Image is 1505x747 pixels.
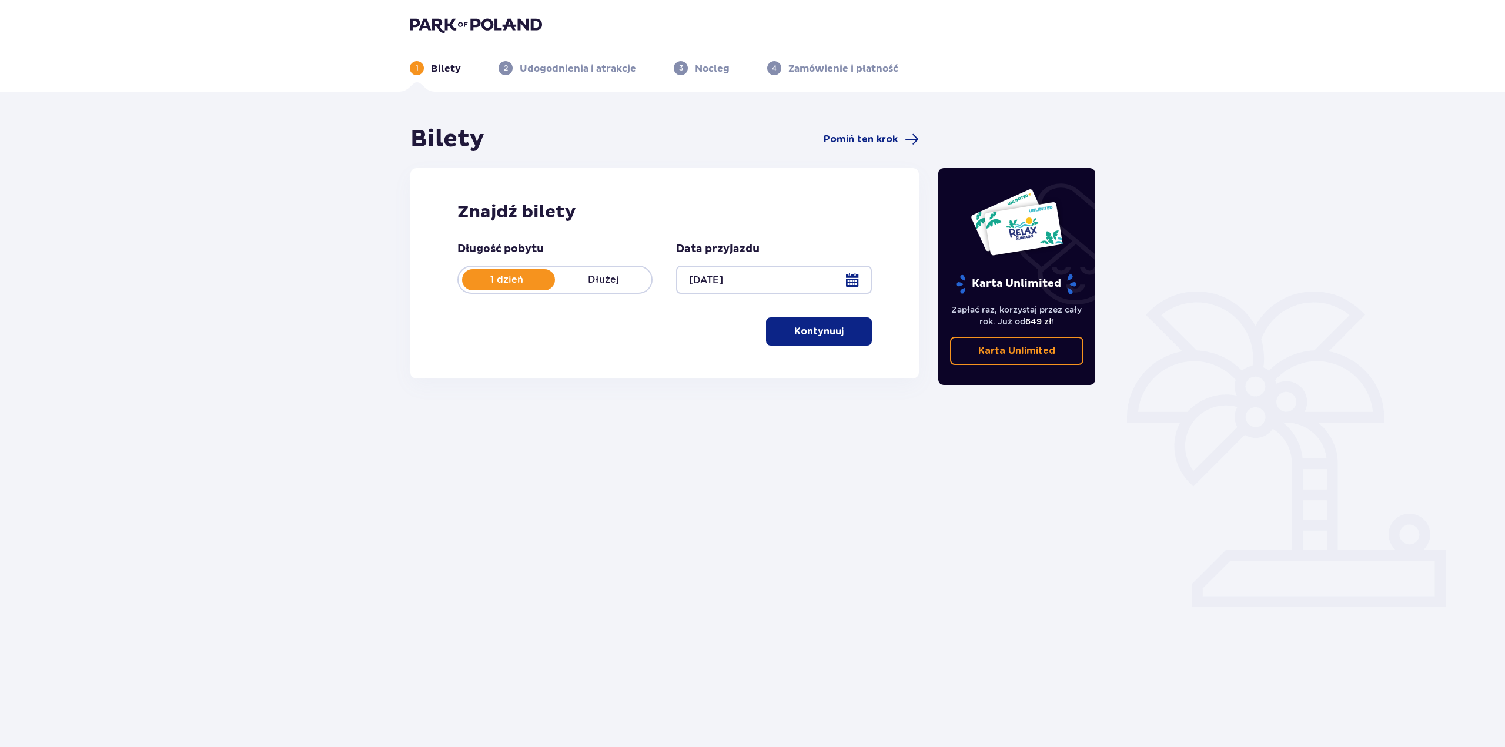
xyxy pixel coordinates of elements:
[1025,317,1052,326] span: 649 zł
[410,125,484,154] h1: Bilety
[950,304,1084,327] p: Zapłać raz, korzystaj przez cały rok. Już od !
[504,63,508,73] p: 2
[950,337,1084,365] a: Karta Unlimited
[766,317,872,346] button: Kontynuuj
[431,62,461,75] p: Bilety
[555,273,651,286] p: Dłużej
[520,62,636,75] p: Udogodnienia i atrakcje
[955,274,1078,294] p: Karta Unlimited
[794,325,844,338] p: Kontynuuj
[679,63,683,73] p: 3
[772,63,777,73] p: 4
[416,63,419,73] p: 1
[410,16,542,33] img: Park of Poland logo
[695,62,730,75] p: Nocleg
[978,344,1055,357] p: Karta Unlimited
[457,242,544,256] p: Długość pobytu
[459,273,555,286] p: 1 dzień
[824,132,919,146] a: Pomiń ten krok
[457,201,872,223] h2: Znajdź bilety
[824,133,898,146] span: Pomiń ten krok
[788,62,898,75] p: Zamówienie i płatność
[676,242,760,256] p: Data przyjazdu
